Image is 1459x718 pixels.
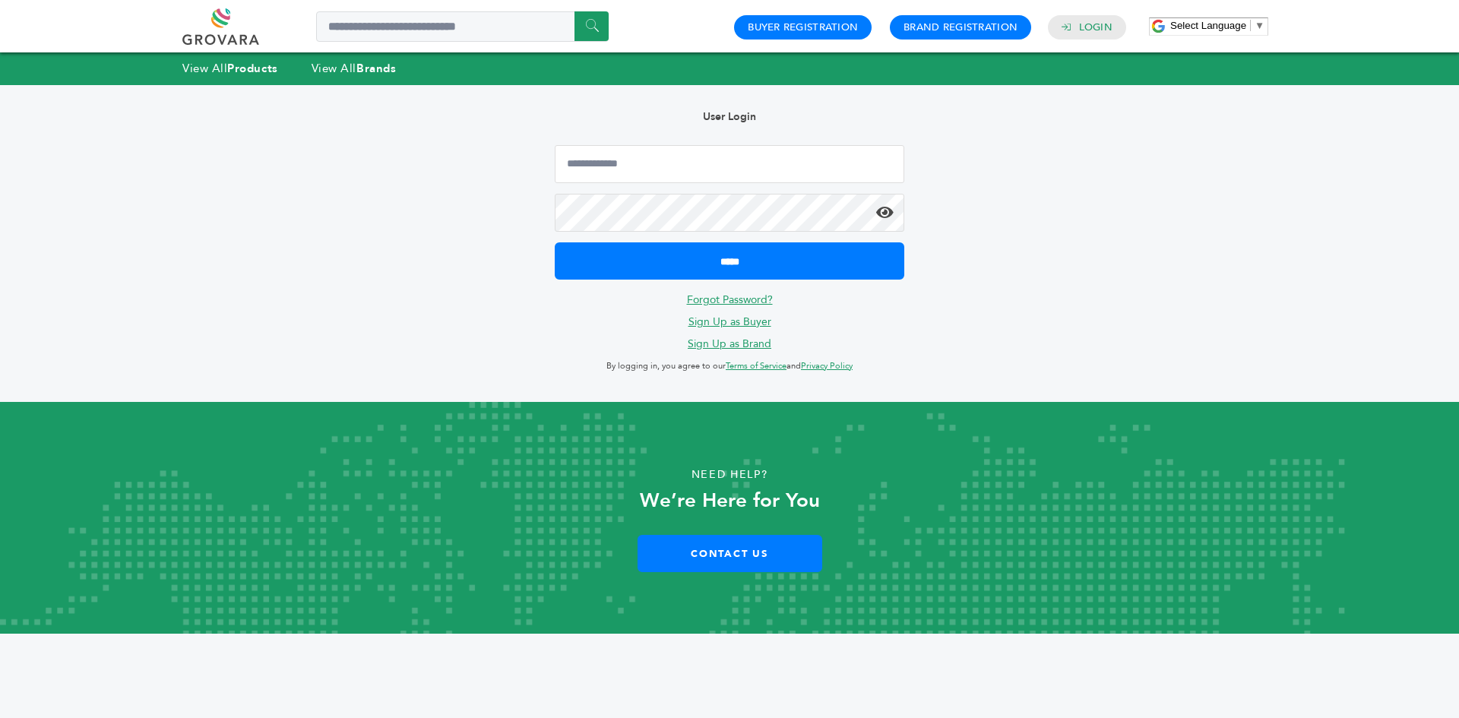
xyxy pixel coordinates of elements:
span: Select Language [1170,20,1246,31]
span: ​ [1250,20,1251,31]
strong: Products [227,61,277,76]
strong: We’re Here for You [640,487,820,514]
p: Need Help? [73,463,1386,486]
b: User Login [703,109,756,124]
input: Password [555,194,904,232]
input: Email Address [555,145,904,183]
a: Privacy Policy [801,360,853,372]
a: Forgot Password? [687,293,773,307]
a: Brand Registration [904,21,1018,34]
a: Buyer Registration [748,21,858,34]
strong: Brands [356,61,396,76]
a: View AllBrands [312,61,397,76]
a: View AllProducts [182,61,278,76]
a: Sign Up as Buyer [688,315,771,329]
a: Select Language​ [1170,20,1264,31]
a: Contact Us [638,535,822,572]
p: By logging in, you agree to our and [555,357,904,375]
a: Login [1079,21,1112,34]
a: Terms of Service [726,360,786,372]
a: Sign Up as Brand [688,337,771,351]
span: ▼ [1255,20,1264,31]
input: Search a product or brand... [316,11,609,42]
